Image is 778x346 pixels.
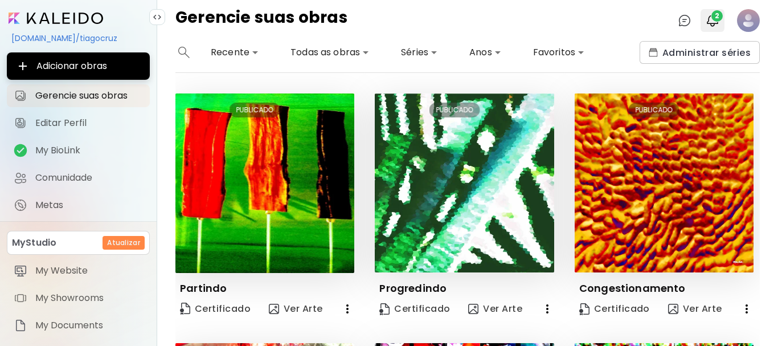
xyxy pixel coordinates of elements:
img: Certificate [180,303,190,315]
img: Certificate [579,303,589,315]
img: Editar Perfil icon [14,116,27,130]
h6: Atualizar [107,238,140,248]
img: collections [649,48,658,57]
span: Ver Arte [468,303,522,315]
a: itemMy Showrooms [7,287,150,310]
img: thumbnail [575,93,754,272]
img: Certificate [379,303,390,315]
a: CertificateCertificado [375,298,454,320]
img: chatIcon [678,14,691,27]
span: Certificado [579,303,650,315]
img: collapse [153,13,162,22]
span: Administrar séries [649,47,751,59]
img: Gerencie suas obras icon [14,89,27,103]
h4: Gerencie suas obras [175,9,347,32]
a: Comunidade iconComunidade [7,166,150,189]
a: Gerencie suas obras iconGerencie suas obras [7,84,150,107]
span: Editar Perfil [35,117,143,129]
img: view-art [468,304,478,314]
button: view-artVer Arte [664,298,727,320]
button: view-artVer Arte [264,298,327,320]
span: Metas [35,200,143,211]
div: Favoritos [529,43,589,62]
div: [DOMAIN_NAME]/tiagocruz [7,29,150,48]
span: Comunidade [35,172,143,184]
span: 2 [711,10,723,22]
span: Certificado [379,303,450,315]
button: search [175,41,193,64]
div: Todas as obras [286,43,374,62]
img: view-art [269,304,279,314]
span: Certificado [180,302,251,317]
a: itemMy Website [7,259,150,282]
img: search [178,47,190,58]
img: Comunidade icon [14,171,27,185]
img: view-art [668,304,678,314]
span: My BioLink [35,145,143,156]
img: item [14,291,27,305]
div: PUBLICADO [629,103,679,117]
a: CertificateCertificado [575,298,654,320]
a: CertificateCertificado [175,298,255,320]
div: Anos [465,43,506,62]
p: Congestionamento [579,282,686,295]
div: PUBLICADO [429,103,480,117]
img: thumbnail [375,93,554,272]
div: PUBLICADO [230,103,280,117]
span: My Showrooms [35,292,143,304]
span: Ver Arte [269,302,323,316]
a: completeMy BioLink [7,139,150,162]
img: thumbnail [175,93,354,273]
a: itemMy Documents [7,314,150,337]
button: Adicionar obras [7,52,150,80]
p: MyStudio [12,236,56,250]
span: My Documents [35,320,143,331]
p: Partindo [180,282,227,295]
button: view-artVer Arte [464,298,527,320]
img: bellIcon [706,14,719,27]
span: Ver Arte [668,303,722,315]
button: bellIcon2 [703,11,722,30]
img: item [14,264,27,278]
span: Gerencie suas obras [35,90,143,101]
div: Séries [396,43,442,62]
img: item [14,319,27,332]
a: Editar Perfil iconEditar Perfil [7,112,150,135]
a: completeMetas iconMetas [7,194,150,217]
button: collectionsAdministrar séries [640,41,760,64]
img: Metas icon [14,198,27,212]
span: My Website [35,265,143,276]
p: Progredindo [379,282,447,295]
span: Adicionar obras [16,59,141,73]
div: Recente [206,43,263,62]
